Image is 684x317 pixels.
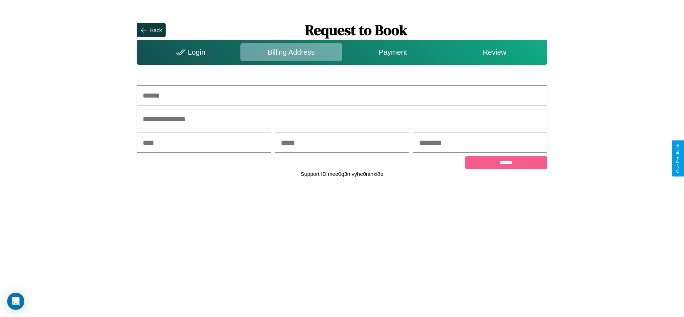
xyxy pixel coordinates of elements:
div: Open Intercom Messenger [7,293,24,310]
div: Back [150,27,162,33]
div: Give Feedback [675,144,680,173]
p: Support ID: mee0q3mvyhe0ntnki8e [301,169,383,179]
div: Review [444,43,545,61]
div: Billing Address [240,43,342,61]
div: Login [138,43,240,61]
div: Payment [342,43,444,61]
h1: Request to Book [166,20,547,40]
button: Back [137,23,165,37]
